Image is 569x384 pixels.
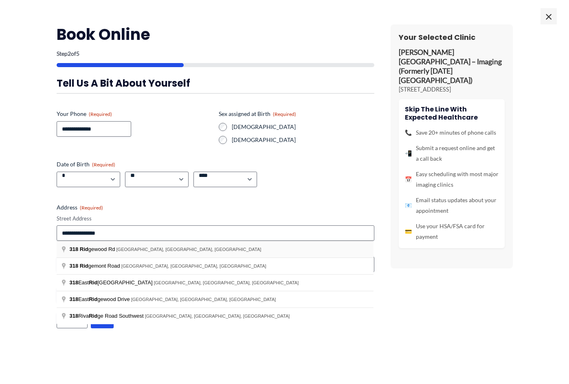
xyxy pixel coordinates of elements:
li: Save 20+ minutes of phone calls [405,127,499,138]
span: 318 [70,279,79,286]
span: Rid [80,246,88,252]
span: 📲 [405,148,412,159]
h2: Book Online [57,24,374,44]
span: (Required) [89,111,112,117]
label: [DEMOGRAPHIC_DATA] [232,136,374,144]
span: [GEOGRAPHIC_DATA], [GEOGRAPHIC_DATA], [GEOGRAPHIC_DATA] [116,247,261,252]
span: East gewood Drive [70,296,131,302]
span: [GEOGRAPHIC_DATA], [GEOGRAPHIC_DATA], [GEOGRAPHIC_DATA] [131,297,276,302]
span: gemont Road [70,263,121,269]
span: 📧 [405,200,412,211]
h4: Skip the line with Expected Healthcare [405,105,499,121]
span: 318 [70,246,79,252]
h3: Your Selected Clinic [399,33,505,42]
span: 📅 [405,174,412,185]
li: Easy scheduling with most major imaging clinics [405,169,499,190]
span: (Required) [273,111,296,117]
span: East [GEOGRAPHIC_DATA] [70,279,154,286]
span: [GEOGRAPHIC_DATA], [GEOGRAPHIC_DATA], [GEOGRAPHIC_DATA] [154,280,299,285]
li: Email status updates about your appointment [405,195,499,216]
span: [GEOGRAPHIC_DATA], [GEOGRAPHIC_DATA], [GEOGRAPHIC_DATA] [145,314,290,319]
span: Riva ge Road Southwest [70,313,145,319]
span: 2 [68,50,71,57]
span: Rid [89,313,97,319]
h3: Tell us a bit about yourself [57,77,374,89]
label: Your Phone [57,110,212,118]
span: 318 [70,296,79,302]
span: 💳 [405,226,412,237]
label: Street Address [57,215,374,223]
span: (Required) [92,161,115,168]
span: 📞 [405,127,412,138]
span: 318 [70,313,79,319]
span: Rid [80,263,88,269]
p: [PERSON_NAME] [GEOGRAPHIC_DATA] – Imaging (Formerly [DATE] [GEOGRAPHIC_DATA]) [399,48,505,85]
legend: Sex assigned at Birth [219,110,296,118]
span: gewood Rd [70,246,116,252]
p: Step of [57,51,374,57]
legend: Date of Birth [57,160,115,168]
span: [GEOGRAPHIC_DATA], [GEOGRAPHIC_DATA], [GEOGRAPHIC_DATA] [121,264,266,268]
span: 318 [70,263,79,269]
span: Rid [89,279,97,286]
li: Use your HSA/FSA card for payment [405,221,499,242]
span: × [540,8,557,24]
span: (Required) [80,205,103,211]
legend: Address [57,203,103,212]
label: [DEMOGRAPHIC_DATA] [232,123,374,131]
span: 5 [76,50,79,57]
span: Rid [89,296,97,302]
p: [STREET_ADDRESS] [399,85,505,94]
li: Submit a request online and get a call back [405,143,499,164]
